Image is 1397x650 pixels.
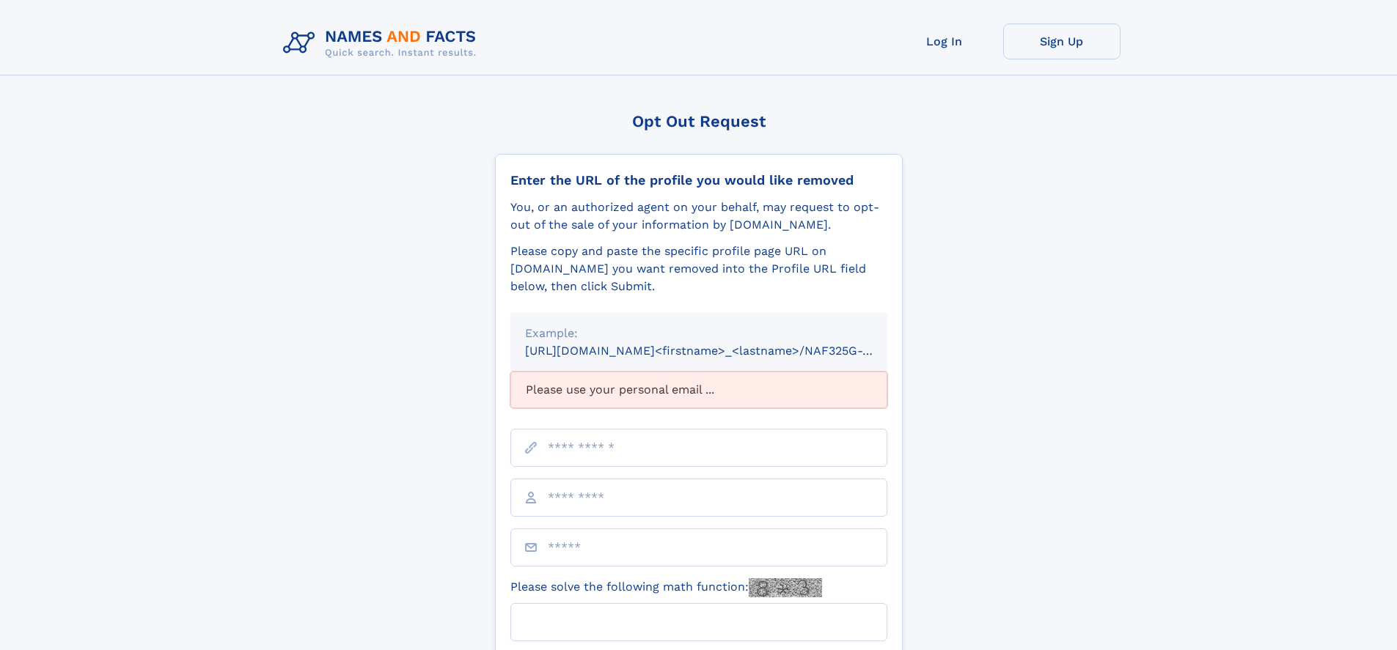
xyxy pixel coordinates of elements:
small: [URL][DOMAIN_NAME]<firstname>_<lastname>/NAF325G-xxxxxxxx [525,344,915,358]
a: Sign Up [1003,23,1121,59]
a: Log In [886,23,1003,59]
div: Opt Out Request [495,112,903,130]
div: Please use your personal email ... [510,372,887,408]
div: Example: [525,325,873,342]
div: Enter the URL of the profile you would like removed [510,172,887,188]
div: Please copy and paste the specific profile page URL on [DOMAIN_NAME] you want removed into the Pr... [510,243,887,295]
img: Logo Names and Facts [277,23,488,63]
label: Please solve the following math function: [510,578,822,597]
div: You, or an authorized agent on your behalf, may request to opt-out of the sale of your informatio... [510,199,887,234]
